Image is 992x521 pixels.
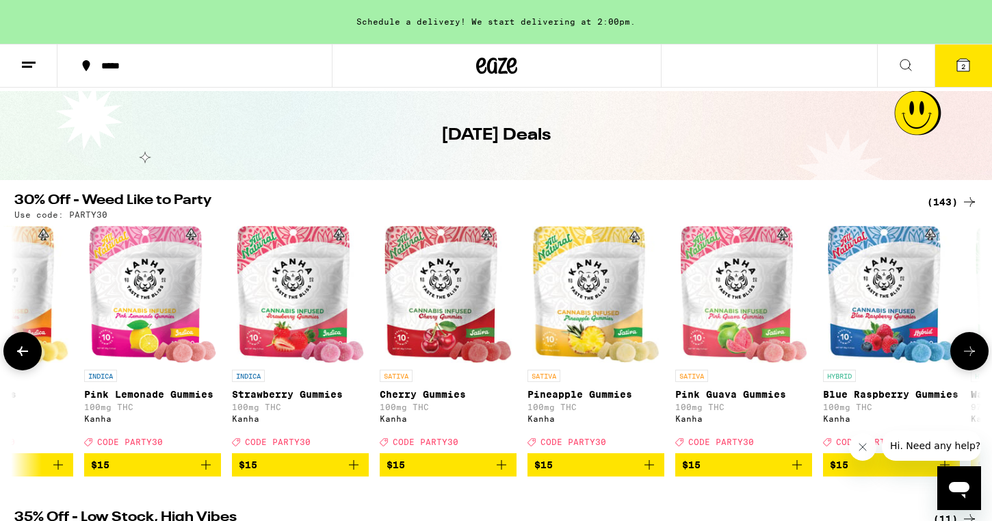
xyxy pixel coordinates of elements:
[97,437,163,446] span: CODE PARTY30
[823,226,960,453] a: Open page for Blue Raspberry Gummies from Kanha
[527,414,664,423] div: Kanha
[527,403,664,411] p: 100mg THC
[245,437,311,446] span: CODE PARTY30
[232,453,369,476] button: Add to bag
[828,226,956,363] img: Kanha - Blue Raspberry Gummies
[849,433,876,461] iframe: Close message
[84,414,221,423] div: Kanha
[527,453,664,476] button: Add to bag
[675,403,812,411] p: 100mg THC
[232,414,369,423] div: Kanha
[527,226,664,453] a: Open page for Pineapple Gummies from Kanha
[823,453,960,476] button: Add to bag
[14,194,911,210] h2: 30% Off - Weed Like to Party
[823,370,856,382] p: HYBRID
[680,226,808,363] img: Kanha - Pink Guava Gummies
[823,403,960,411] p: 100mg THC
[380,414,517,423] div: Kanha
[882,431,981,461] iframe: Message from company
[84,453,221,476] button: Add to bag
[84,226,221,453] a: Open page for Pink Lemonade Gummies from Kanha
[441,124,551,147] h1: [DATE] Deals
[961,62,965,71] span: 2
[823,414,960,423] div: Kanha
[89,226,217,363] img: Kanha - Pink Lemonade Gummies
[675,453,812,476] button: Add to bag
[232,226,369,453] a: Open page for Strawberry Gummies from Kanha
[380,403,517,411] p: 100mg THC
[232,370,265,382] p: INDICA
[532,226,660,363] img: Kanha - Pineapple Gummies
[393,437,458,446] span: CODE PARTY30
[237,226,365,363] img: Kanha - Strawberry Gummies
[239,459,257,470] span: $15
[675,389,812,400] p: Pink Guava Gummies
[380,226,517,453] a: Open page for Cherry Gummies from Kanha
[527,370,560,382] p: SATIVA
[84,403,221,411] p: 100mg THC
[937,466,981,510] iframe: Button to launch messaging window
[836,437,902,446] span: CODE PARTY30
[534,459,553,470] span: $15
[384,226,512,363] img: Kanha - Cherry Gummies
[823,389,960,400] p: Blue Raspberry Gummies
[927,194,978,210] a: (143)
[540,437,606,446] span: CODE PARTY30
[380,389,517,400] p: Cherry Gummies
[232,403,369,411] p: 100mg THC
[232,389,369,400] p: Strawberry Gummies
[935,45,992,87] button: 2
[830,459,848,470] span: $15
[14,210,107,219] p: Use code: PARTY30
[84,389,221,400] p: Pink Lemonade Gummies
[688,437,754,446] span: CODE PARTY30
[84,370,117,382] p: INDICA
[675,414,812,423] div: Kanha
[380,453,517,476] button: Add to bag
[527,389,664,400] p: Pineapple Gummies
[91,459,109,470] span: $15
[387,459,405,470] span: $15
[675,226,812,453] a: Open page for Pink Guava Gummies from Kanha
[380,370,413,382] p: SATIVA
[682,459,701,470] span: $15
[675,370,708,382] p: SATIVA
